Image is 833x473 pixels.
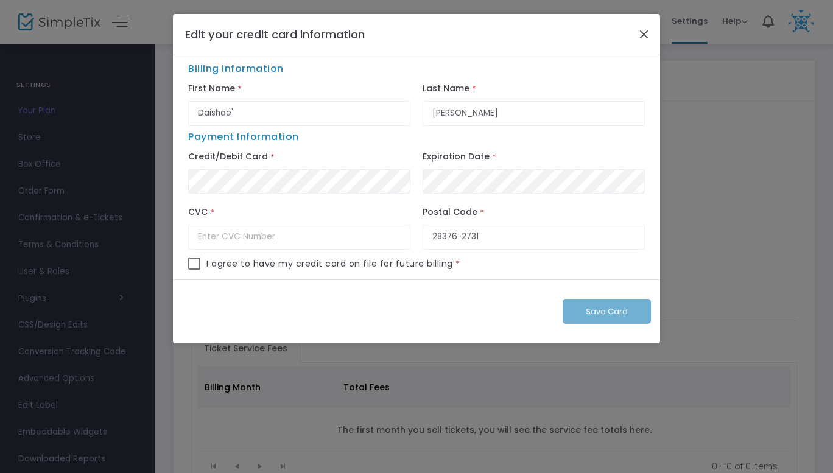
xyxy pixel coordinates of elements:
span: I agree to have my credit card on file for future billing [206,258,453,270]
label: Credit/Debit Card [188,149,268,166]
label: First Name [188,80,235,97]
iframe: reCAPTCHA [187,288,372,335]
label: CVC [188,204,208,221]
input: Enter CVC Number [188,225,410,250]
input: First Name [188,101,410,126]
h4: Edit your credit card information [185,26,365,43]
button: Close [636,26,652,42]
label: Postal Code [423,204,477,221]
span: Payment Information [188,130,299,144]
label: Last Name [423,80,469,97]
label: Expiration Date [423,149,490,166]
input: Last Name [423,101,645,126]
span: Billing Information [182,61,651,80]
input: Enter Postal Code [423,225,645,250]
